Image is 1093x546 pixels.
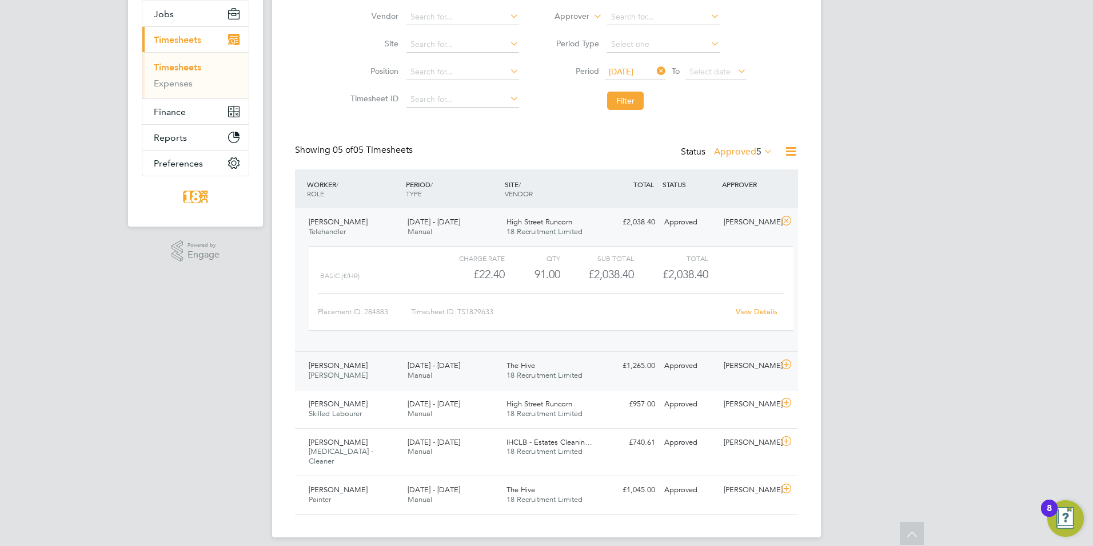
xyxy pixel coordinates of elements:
div: Placement ID: 284883 [318,303,411,321]
span: 05 Timesheets [333,144,413,156]
span: / [430,180,433,189]
span: Manual [408,494,432,504]
span: Powered by [188,240,220,250]
div: £740.61 [600,433,660,452]
button: Open Resource Center, 8 new notifications [1047,500,1084,537]
div: Timesheet ID: TS1829633 [411,303,728,321]
div: Approved [660,395,719,414]
span: High Street Runcorn [506,217,572,227]
div: SITE [502,174,601,204]
div: 91.00 [505,265,560,284]
input: Search for... [406,37,519,53]
div: Approved [660,481,719,500]
div: [PERSON_NAME] [719,395,779,414]
div: QTY [505,251,560,265]
label: Approved [714,146,773,157]
button: Finance [142,99,249,124]
span: VENDOR [505,189,533,198]
input: Search for... [406,92,519,108]
input: Search for... [607,9,720,25]
span: Manual [408,227,432,236]
span: [DATE] - [DATE] [408,485,460,494]
span: 5 [756,146,761,157]
span: [DATE] - [DATE] [408,361,460,370]
label: Position [347,66,398,76]
span: [PERSON_NAME] [309,399,368,409]
a: View Details [736,307,777,316]
label: Approver [538,11,589,22]
span: Jobs [154,9,174,19]
span: [DATE] - [DATE] [408,437,460,447]
div: 8 [1047,508,1052,523]
span: 18 Recruitment Limited [506,494,583,504]
label: Site [347,38,398,49]
span: Painter [309,494,331,504]
span: [PERSON_NAME] [309,485,368,494]
label: Timesheet ID [347,93,398,104]
span: Basic (£/HR) [320,272,360,280]
a: Powered byEngage [171,240,220,262]
input: Search for... [406,64,519,80]
div: [PERSON_NAME] [719,357,779,375]
span: Preferences [154,158,203,169]
span: The Hive [506,485,535,494]
div: £2,038.40 [600,213,660,232]
button: Timesheets [142,27,249,52]
img: 18rec-logo-retina.png [180,188,211,206]
span: Manual [408,409,432,418]
a: Go to home page [142,188,249,206]
span: Finance [154,106,186,117]
div: £22.40 [431,265,505,284]
div: Status [681,144,775,160]
span: [DATE] - [DATE] [408,217,460,227]
div: Sub Total [560,251,634,265]
span: ROLE [307,189,324,198]
span: [PERSON_NAME] [309,437,368,447]
div: Approved [660,357,719,375]
button: Preferences [142,151,249,176]
span: Manual [408,446,432,456]
div: Total [634,251,708,265]
span: [PERSON_NAME] [309,217,368,227]
div: £2,038.40 [560,265,634,284]
span: Timesheets [154,34,201,45]
span: £2,038.40 [663,267,708,281]
button: Filter [607,92,644,110]
span: Skilled Labourer [309,409,362,418]
input: Select one [607,37,720,53]
div: Charge rate [431,251,505,265]
span: 05 of [333,144,353,156]
span: [DATE] [609,66,633,77]
div: PERIOD [403,174,502,204]
input: Search for... [406,9,519,25]
span: Manual [408,370,432,380]
label: Vendor [347,11,398,21]
label: Period Type [548,38,599,49]
span: 18 Recruitment Limited [506,409,583,418]
div: Showing [295,144,415,156]
div: Timesheets [142,52,249,98]
div: [PERSON_NAME] [719,213,779,232]
span: TOTAL [633,180,654,189]
div: STATUS [660,174,719,195]
div: £957.00 [600,395,660,414]
div: £1,265.00 [600,357,660,375]
span: / [336,180,338,189]
div: £1,045.00 [600,481,660,500]
span: TYPE [406,189,422,198]
button: Jobs [142,1,249,26]
span: High Street Runcorn [506,399,572,409]
div: Approved [660,213,719,232]
span: IHCLB - Estates Cleanin… [506,437,592,447]
span: 18 Recruitment Limited [506,227,583,236]
span: [MEDICAL_DATA] - Cleaner [309,446,373,466]
span: [PERSON_NAME] [309,361,368,370]
div: [PERSON_NAME] [719,433,779,452]
span: [DATE] - [DATE] [408,399,460,409]
span: The Hive [506,361,535,370]
span: 18 Recruitment Limited [506,370,583,380]
a: Timesheets [154,62,201,73]
span: / [518,180,521,189]
span: 18 Recruitment Limited [506,446,583,456]
a: Expenses [154,78,193,89]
